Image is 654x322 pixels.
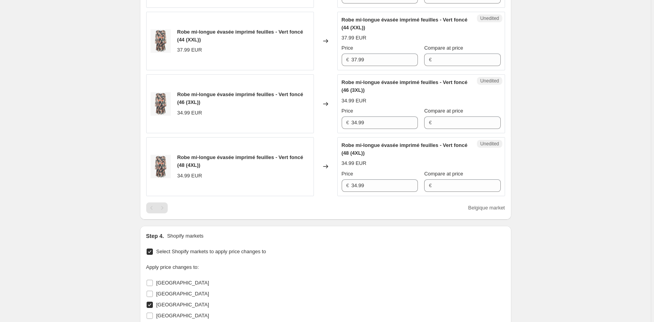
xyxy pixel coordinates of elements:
div: 37.99 EUR [342,34,367,42]
img: JOA-3776-1_80x.jpg [151,29,171,53]
span: Robe mi-longue évasée imprimé feuilles - Vert foncé (46 (3XL)) [177,91,303,105]
span: Robe mi-longue évasée imprimé feuilles - Vert foncé (44 (XXL)) [342,17,468,30]
span: [GEOGRAPHIC_DATA] [156,302,209,308]
span: [GEOGRAPHIC_DATA] [156,280,209,286]
span: € [429,57,432,63]
span: Belgique market [468,205,505,211]
nav: Pagination [146,202,168,213]
span: Apply price changes to: [146,264,199,270]
img: JOA-3776-1_80x.jpg [151,92,171,116]
span: Robe mi-longue évasée imprimé feuilles - Vert foncé (48 (4XL)) [177,154,303,168]
img: JOA-3776-1_80x.jpg [151,155,171,178]
div: 34.99 EUR [342,97,367,105]
span: € [346,57,349,63]
span: Price [342,45,353,51]
span: € [346,120,349,125]
span: Price [342,108,353,114]
span: € [429,182,432,188]
div: 34.99 EUR [342,159,367,167]
span: [GEOGRAPHIC_DATA] [156,313,209,318]
span: Unedited [480,78,499,84]
div: 37.99 EUR [177,46,202,54]
span: Compare at price [424,108,463,114]
p: Shopify markets [167,232,203,240]
span: € [429,120,432,125]
span: Unedited [480,141,499,147]
span: Robe mi-longue évasée imprimé feuilles - Vert foncé (46 (3XL)) [342,79,468,93]
span: Select Shopify markets to apply price changes to [156,249,266,254]
span: € [346,182,349,188]
span: Compare at price [424,45,463,51]
span: Robe mi-longue évasée imprimé feuilles - Vert foncé (44 (XXL)) [177,29,303,43]
div: 34.99 EUR [177,172,202,180]
span: Robe mi-longue évasée imprimé feuilles - Vert foncé (48 (4XL)) [342,142,468,156]
span: Price [342,171,353,177]
span: Unedited [480,15,499,21]
h2: Step 4. [146,232,164,240]
span: Compare at price [424,171,463,177]
div: 34.99 EUR [177,109,202,117]
span: [GEOGRAPHIC_DATA] [156,291,209,297]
